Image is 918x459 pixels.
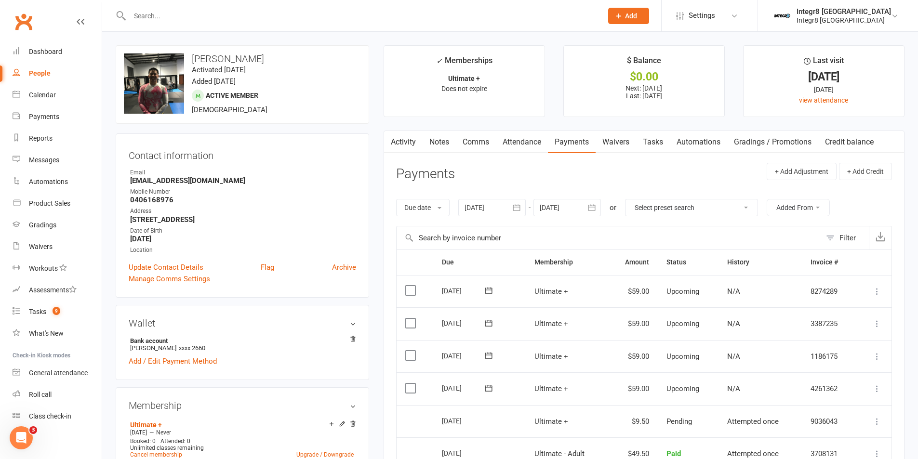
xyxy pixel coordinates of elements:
a: Tasks 9 [13,301,102,323]
td: 4261362 [802,372,856,405]
button: + Add Credit [839,163,892,180]
div: People [29,69,51,77]
div: Memberships [436,54,492,72]
div: Waivers [29,243,53,250]
div: Integr8 [GEOGRAPHIC_DATA] [797,7,891,16]
span: N/A [727,352,740,361]
div: Mobile Number [130,187,356,197]
span: 3 [29,426,37,434]
img: image1747647922.png [124,53,184,114]
div: [DATE] [752,84,895,95]
a: Update Contact Details [129,262,203,273]
span: Ultimate - Adult [534,449,585,458]
span: Does not expire [441,85,487,92]
p: Next: [DATE] Last: [DATE] [572,84,716,100]
div: Location [130,246,356,255]
a: Messages [13,149,102,171]
span: [DATE] [130,429,147,436]
a: Gradings [13,214,102,236]
div: Date of Birth [130,226,356,236]
a: Waivers [13,236,102,258]
td: $59.00 [607,275,657,308]
a: Class kiosk mode [13,406,102,427]
span: Settings [689,5,715,26]
a: Activity [384,131,423,153]
div: Dashboard [29,48,62,55]
th: Membership [526,250,608,275]
img: thumb_image1744271085.png [772,6,792,26]
a: Gradings / Promotions [727,131,818,153]
a: Roll call [13,384,102,406]
div: [DATE] [442,283,486,298]
a: Automations [13,171,102,193]
span: Attempted once [727,417,779,426]
div: Filter [839,232,856,244]
th: Status [658,250,718,275]
span: Never [156,429,171,436]
div: Calendar [29,91,56,99]
span: N/A [727,287,740,296]
div: Workouts [29,264,58,272]
button: Due date [396,199,450,216]
a: Payments [13,106,102,128]
a: Payments [548,131,596,153]
td: $59.00 [607,340,657,373]
th: Invoice # [802,250,856,275]
span: Paid [666,449,681,458]
td: 3387235 [802,307,856,340]
div: Integr8 [GEOGRAPHIC_DATA] [797,16,891,25]
li: [PERSON_NAME] [129,336,356,353]
span: [DEMOGRAPHIC_DATA] [192,105,267,114]
div: Product Sales [29,199,70,207]
div: — [128,429,356,436]
div: $0.00 [572,72,716,82]
button: Added From [767,199,830,216]
a: Credit balance [818,131,880,153]
h3: Membership [129,400,356,411]
span: Pending [666,417,692,426]
input: Search by invoice number [397,226,821,249]
span: Ultimate + [534,319,568,328]
a: Calendar [13,84,102,106]
span: Unlimited classes remaining [130,445,204,451]
span: xxxx 2660 [179,344,205,352]
div: [DATE] [442,348,486,363]
td: $59.00 [607,372,657,405]
th: Due [433,250,526,275]
strong: Bank account [130,337,351,344]
strong: [EMAIL_ADDRESS][DOMAIN_NAME] [130,176,356,185]
a: Ultimate + [130,421,162,429]
div: $ Balance [627,54,661,72]
a: Notes [423,131,456,153]
div: Last visit [804,54,844,72]
span: Upcoming [666,287,699,296]
th: Amount [607,250,657,275]
div: Gradings [29,221,56,229]
a: Flag [261,262,274,273]
strong: [STREET_ADDRESS] [130,215,356,224]
div: Class check-in [29,412,71,420]
a: Dashboard [13,41,102,63]
a: Waivers [596,131,636,153]
a: Archive [332,262,356,273]
button: Add [608,8,649,24]
span: Ultimate + [534,287,568,296]
td: $59.00 [607,307,657,340]
div: Reports [29,134,53,142]
div: [DATE] [442,380,486,395]
td: 8274289 [802,275,856,308]
div: What's New [29,329,64,337]
div: Tasks [29,308,46,315]
a: Cancel membership [130,451,182,458]
a: Automations [670,131,727,153]
span: Attended: 0 [160,438,190,445]
span: Upcoming [666,319,699,328]
div: General attendance [29,369,88,377]
a: People [13,63,102,84]
h3: Payments [396,167,455,182]
div: [DATE] [442,413,486,428]
a: view attendance [799,96,848,104]
div: Messages [29,156,59,164]
a: Upgrade / Downgrade [296,451,354,458]
div: [DATE] [442,315,486,330]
